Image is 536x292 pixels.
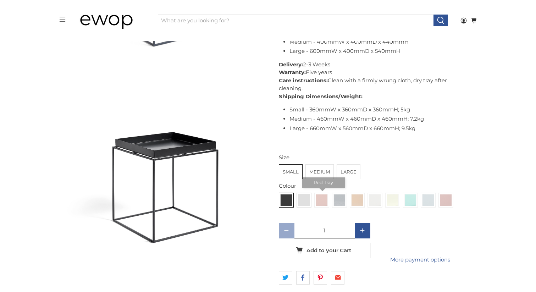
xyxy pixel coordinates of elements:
[337,165,360,179] label: Large
[289,38,470,46] li: Medium - 400mmW x 400mmD x 440mmH
[289,125,470,133] li: Large - 660mmW x 560mmD x 660mmH; 9.5kg
[306,247,351,254] span: Add to your Cart
[302,177,345,188] div: Red Tray
[375,256,466,264] a: More payment options
[289,115,470,123] li: Medium - 460mmW x 460mmD x 460mmH; 7.2kg
[279,154,470,162] div: Size
[158,15,434,27] input: What are you looking for?
[289,106,470,114] li: Small - 360mmW x 360mmD x 360mmH; 5kg
[279,243,370,258] button: Add to your Cart
[279,93,363,100] strong: Shipping Dimensions/Weight:
[279,69,306,76] strong: Warranty:
[306,165,333,179] label: Medium
[279,61,303,68] strong: Delivery:
[279,165,302,179] label: Small
[279,61,470,101] p: 2-3 Weeks Five years Clean with a firmly wrung cloth, dry tray after cleaning.
[279,77,328,84] strong: Care instructions:
[279,182,470,190] div: Colour
[66,69,258,260] a: Tray Table - Side Table
[289,47,470,55] li: Large - 600mmW x 400mmD x 540mmH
